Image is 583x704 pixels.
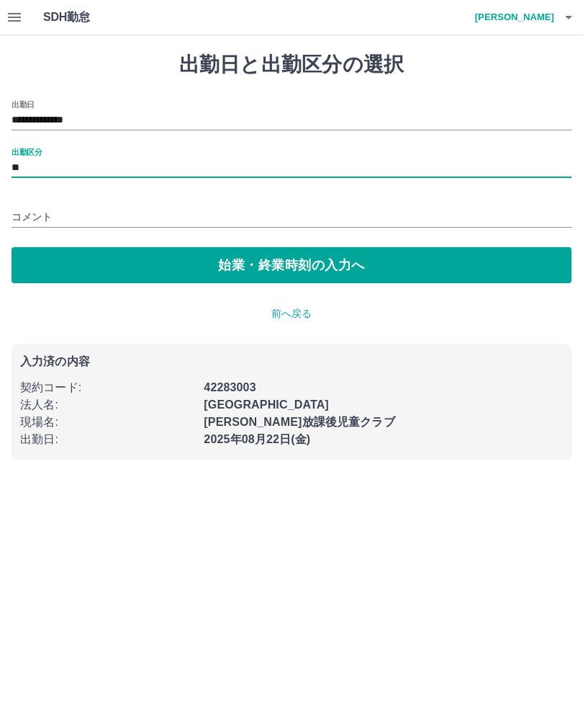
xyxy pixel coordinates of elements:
[20,379,195,396] p: 契約コード :
[20,414,195,431] p: 現場名 :
[204,398,329,411] b: [GEOGRAPHIC_DATA]
[12,306,571,321] p: 前へ戻る
[12,53,571,77] h1: 出勤日と出勤区分の選択
[20,356,563,367] p: 入力済の内容
[12,146,42,157] label: 出勤区分
[204,381,256,393] b: 42283003
[12,247,571,283] button: 始業・終業時刻の入力へ
[204,433,310,445] b: 2025年08月22日(金)
[20,431,195,448] p: 出勤日 :
[204,416,394,428] b: [PERSON_NAME]放課後児童クラブ
[20,396,195,414] p: 法人名 :
[12,99,35,110] label: 出勤日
